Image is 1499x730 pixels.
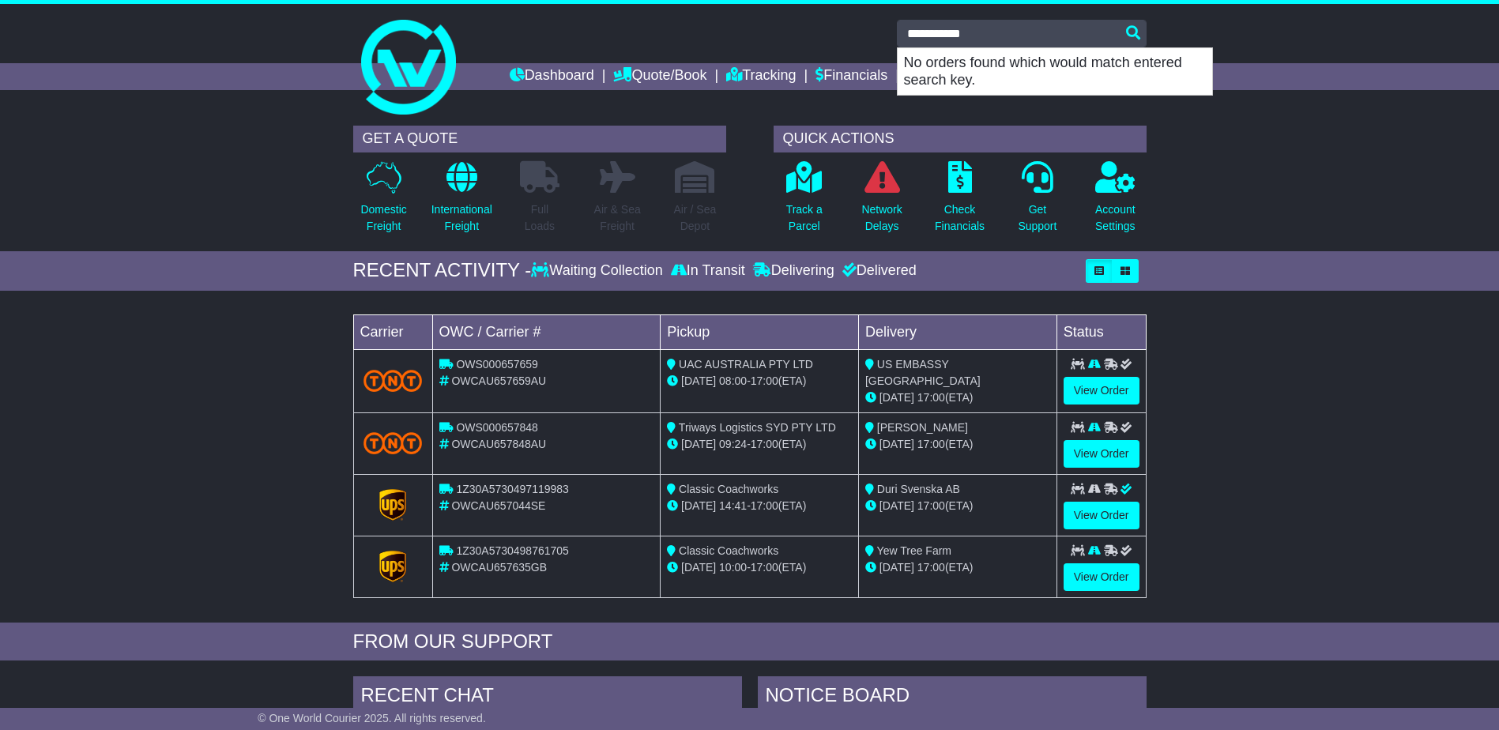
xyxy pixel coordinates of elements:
[879,438,914,450] span: [DATE]
[751,438,778,450] span: 17:00
[353,676,742,719] div: RECENT CHAT
[451,499,545,512] span: OWCAU657044SE
[898,48,1212,95] p: No orders found which would match entered search key.
[667,436,852,453] div: - (ETA)
[1095,201,1136,235] p: Account Settings
[451,561,547,574] span: OWCAU657635GB
[681,438,716,450] span: [DATE]
[815,63,887,90] a: Financials
[719,499,747,512] span: 14:41
[934,160,985,243] a: CheckFinancials
[838,262,917,280] div: Delivered
[674,201,717,235] p: Air / Sea Depot
[758,676,1147,719] div: NOTICE BOARD
[879,561,914,574] span: [DATE]
[667,373,852,389] div: - (ETA)
[456,421,538,434] span: OWS000657848
[917,499,945,512] span: 17:00
[1018,201,1056,235] p: Get Support
[719,561,747,574] span: 10:00
[861,160,902,243] a: NetworkDelays
[749,262,838,280] div: Delivering
[679,421,836,434] span: Triways Logistics SYD PTY LTD
[679,483,778,495] span: Classic Coachworks
[258,712,486,724] span: © One World Courier 2025. All rights reserved.
[679,544,778,557] span: Classic Coachworks
[1064,502,1139,529] a: View Order
[681,499,716,512] span: [DATE]
[353,630,1147,653] div: FROM OUR SUPPORT
[751,561,778,574] span: 17:00
[360,160,407,243] a: DomesticFreight
[751,374,778,387] span: 17:00
[865,436,1050,453] div: (ETA)
[667,559,852,576] div: - (ETA)
[531,262,666,280] div: Waiting Collection
[935,201,985,235] p: Check Financials
[431,160,493,243] a: InternationalFreight
[858,314,1056,349] td: Delivery
[594,201,641,235] p: Air & Sea Freight
[861,201,902,235] p: Network Delays
[877,421,968,434] span: [PERSON_NAME]
[786,201,823,235] p: Track a Parcel
[1056,314,1146,349] td: Status
[751,499,778,512] span: 17:00
[865,559,1050,576] div: (ETA)
[877,483,960,495] span: Duri Svenska AB
[431,201,492,235] p: International Freight
[879,499,914,512] span: [DATE]
[456,544,568,557] span: 1Z30A5730498761705
[510,63,594,90] a: Dashboard
[785,160,823,243] a: Track aParcel
[520,201,559,235] p: Full Loads
[1094,160,1136,243] a: AccountSettings
[353,259,532,282] div: RECENT ACTIVITY -
[379,489,406,521] img: GetCarrierServiceLogo
[726,63,796,90] a: Tracking
[360,201,406,235] p: Domestic Freight
[679,358,813,371] span: UAC AUSTRALIA PTY LTD
[917,561,945,574] span: 17:00
[456,358,538,371] span: OWS000657659
[451,438,546,450] span: OWCAU657848AU
[667,498,852,514] div: - (ETA)
[661,314,859,349] td: Pickup
[865,498,1050,514] div: (ETA)
[363,432,423,453] img: TNT_Domestic.png
[719,374,747,387] span: 08:00
[879,391,914,404] span: [DATE]
[774,126,1147,152] div: QUICK ACTIONS
[432,314,661,349] td: OWC / Carrier #
[379,551,406,582] img: GetCarrierServiceLogo
[667,262,749,280] div: In Transit
[363,370,423,391] img: TNT_Domestic.png
[1064,440,1139,468] a: View Order
[865,358,981,387] span: US EMBASSY [GEOGRAPHIC_DATA]
[353,126,726,152] div: GET A QUOTE
[865,389,1050,406] div: (ETA)
[353,314,432,349] td: Carrier
[719,438,747,450] span: 09:24
[456,483,568,495] span: 1Z30A5730497119983
[681,374,716,387] span: [DATE]
[613,63,706,90] a: Quote/Book
[1064,563,1139,591] a: View Order
[877,544,951,557] span: Yew Tree Farm
[1017,160,1057,243] a: GetSupport
[681,561,716,574] span: [DATE]
[451,374,546,387] span: OWCAU657659AU
[1064,377,1139,405] a: View Order
[917,391,945,404] span: 17:00
[917,438,945,450] span: 17:00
